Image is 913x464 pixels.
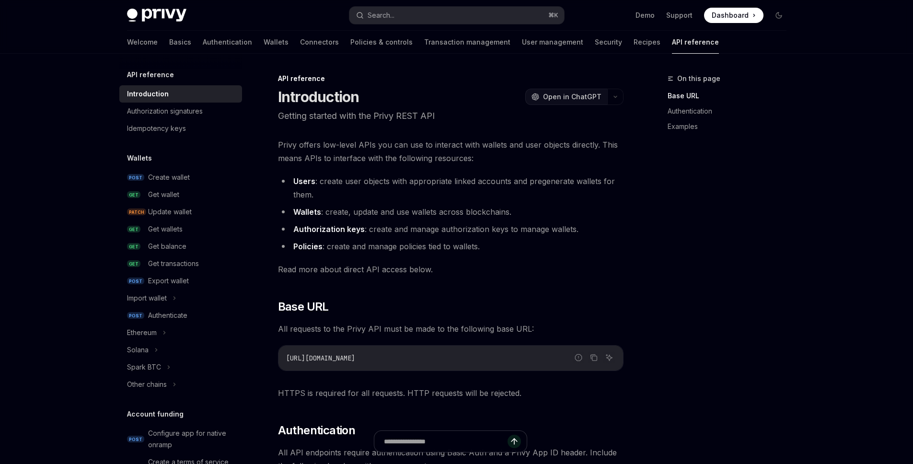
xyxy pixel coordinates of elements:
button: Ethereum [119,324,242,341]
div: Create wallet [148,172,190,183]
a: Basics [169,31,191,54]
h5: Wallets [127,152,152,164]
span: PATCH [127,209,146,216]
li: : create, update and use wallets across blockchains. [278,205,624,219]
div: Solana [127,344,149,356]
button: Copy the contents from the code block [588,351,600,364]
span: GET [127,191,140,198]
a: GETGet balance [119,238,242,255]
img: dark logo [127,9,186,22]
a: POSTCreate wallet [119,169,242,186]
span: POST [127,312,144,319]
a: Policies & controls [350,31,413,54]
div: Other chains [127,379,167,390]
a: Base URL [668,88,794,104]
div: Idempotency keys [127,123,186,134]
div: Get transactions [148,258,199,269]
span: GET [127,260,140,267]
span: HTTPS is required for all requests. HTTP requests will be rejected. [278,386,624,400]
a: PATCHUpdate wallet [119,203,242,220]
a: Examples [668,119,794,134]
h5: API reference [127,69,174,81]
a: Support [666,11,693,20]
a: Authorization signatures [119,103,242,120]
span: Authentication [278,423,356,438]
a: Demo [636,11,655,20]
p: Getting started with the Privy REST API [278,109,624,123]
span: POST [127,436,144,443]
div: Update wallet [148,206,192,218]
button: Import wallet [119,290,242,307]
span: POST [127,278,144,285]
div: Authenticate [148,310,187,321]
a: Authentication [203,31,252,54]
span: Open in ChatGPT [543,92,601,102]
div: Configure app for native onramp [148,428,236,451]
button: Spark BTC [119,359,242,376]
strong: Policies [293,242,323,251]
a: GETGet transactions [119,255,242,272]
h1: Introduction [278,88,359,105]
a: POSTConfigure app for native onramp [119,425,242,453]
button: Send message [508,435,521,448]
div: Export wallet [148,275,189,287]
button: Open in ChatGPT [525,89,607,105]
span: GET [127,226,140,233]
h5: Account funding [127,408,184,420]
a: POSTAuthenticate [119,307,242,324]
a: Idempotency keys [119,120,242,137]
button: Toggle dark mode [771,8,786,23]
strong: Authorization keys [293,224,365,234]
span: GET [127,243,140,250]
span: Read more about direct API access below. [278,263,624,276]
span: Base URL [278,299,329,314]
span: [URL][DOMAIN_NAME] [286,354,355,362]
span: POST [127,174,144,181]
a: Introduction [119,85,242,103]
a: Dashboard [704,8,763,23]
a: Recipes [634,31,660,54]
a: Wallets [264,31,289,54]
li: : create and manage authorization keys to manage wallets. [278,222,624,236]
a: GETGet wallets [119,220,242,238]
button: Search...⌘K [349,7,564,24]
li: : create and manage policies tied to wallets. [278,240,624,253]
a: GETGet wallet [119,186,242,203]
a: Welcome [127,31,158,54]
div: Ethereum [127,327,157,338]
div: API reference [278,74,624,83]
a: User management [522,31,583,54]
a: POSTExport wallet [119,272,242,290]
button: Other chains [119,376,242,393]
input: Ask a question... [384,431,508,452]
a: Security [595,31,622,54]
span: Dashboard [712,11,749,20]
span: ⌘ K [548,12,558,19]
div: Get balance [148,241,186,252]
button: Report incorrect code [572,351,585,364]
span: On this page [677,73,720,84]
a: API reference [672,31,719,54]
strong: Users [293,176,315,186]
div: Import wallet [127,292,167,304]
div: Spark BTC [127,361,161,373]
button: Solana [119,341,242,359]
strong: Wallets [293,207,321,217]
span: Privy offers low-level APIs you can use to interact with wallets and user objects directly. This ... [278,138,624,165]
li: : create user objects with appropriate linked accounts and pregenerate wallets for them. [278,174,624,201]
div: Introduction [127,88,169,100]
a: Connectors [300,31,339,54]
div: Search... [368,10,394,21]
div: Authorization signatures [127,105,203,117]
div: Get wallets [148,223,183,235]
div: Get wallet [148,189,179,200]
span: All requests to the Privy API must be made to the following base URL: [278,322,624,336]
a: Transaction management [424,31,510,54]
a: Authentication [668,104,794,119]
button: Ask AI [603,351,615,364]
